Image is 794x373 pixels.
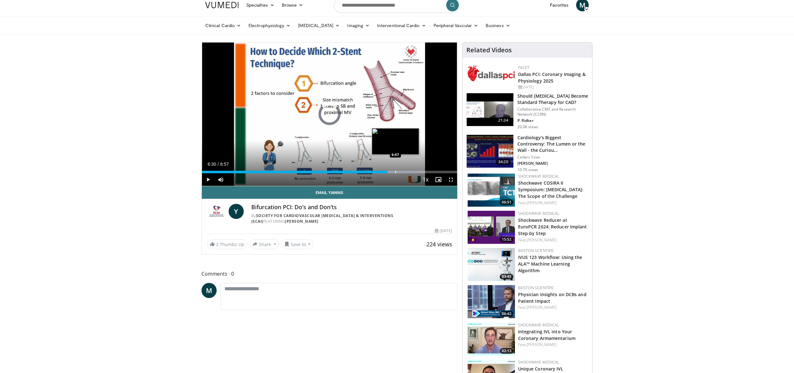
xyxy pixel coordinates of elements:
[518,217,587,236] a: Shockwave Reducer at EuroPCR 2024: Reducer Implant Step by Step
[466,135,588,172] a: 34:20 Cardiology’s Biggest Controversy: The Lumen or the Wall - the Curiou… Cedars Sinai [PERSON_...
[426,240,452,248] span: 224 views
[214,173,227,186] button: Mute
[468,285,515,318] a: 06:42
[518,359,559,365] a: Shockwave Medical
[251,204,452,211] h4: Bifurcation PCI: Do's and Don'ts
[500,237,513,242] span: 15:52
[518,174,559,179] a: Shockwave Medical
[527,200,557,205] a: [PERSON_NAME]
[482,19,514,32] a: Business
[467,93,513,126] img: eb63832d-2f75-457d-8c1a-bbdc90eb409c.150x105_q85_crop-smart_upscale.jpg
[500,199,513,205] span: 06:51
[517,107,588,117] p: Collaborative CME and Research Network (CCRN)
[216,241,219,247] span: 2
[496,159,511,165] span: 34:20
[207,204,226,219] img: Society for Cardiovascular Angiography & Interventions (SCAI)
[435,228,452,234] div: [DATE]
[517,135,588,153] h3: Cardiology’s Biggest Controversy: The Lumen or the Wall - the Curiou…
[202,173,214,186] button: Play
[218,162,219,167] span: /
[517,161,588,166] p: [PERSON_NAME]
[468,248,515,281] a: 03:45
[518,285,555,290] a: Boston Scientific
[207,162,216,167] span: 6:30
[207,239,247,249] a: 2 Thumbs Up
[500,311,513,317] span: 06:42
[251,213,452,224] div: By FEATURING
[202,43,457,186] video-js: Video Player
[201,270,458,278] span: Comments 0
[468,174,515,207] a: 06:51
[205,2,239,8] img: VuMedi Logo
[518,211,559,216] a: Shockwave Medical
[518,84,587,90] div: [DATE]
[468,322,515,355] a: 02:13
[517,124,538,129] p: 20.0K views
[527,237,557,243] a: [PERSON_NAME]
[527,305,557,310] a: [PERSON_NAME]
[250,239,279,249] button: Share
[517,155,588,160] p: Cedars Sinai
[285,219,318,224] a: [PERSON_NAME]
[518,180,584,199] a: Shockwave COSIRA II Symposium: [MEDICAL_DATA]: The Scope of the Challenge
[372,128,419,155] img: image.jpeg
[445,173,457,186] button: Fullscreen
[201,283,217,298] a: M
[245,19,294,32] a: Electrophysiology
[220,162,229,167] span: 8:57
[518,342,587,347] div: Feat.
[430,19,482,32] a: Peripheral Vascular
[294,19,343,32] a: [MEDICAL_DATA]
[518,291,587,304] a: Physician Insights on DCBs and Patient Impact
[517,93,588,106] h3: Should [MEDICAL_DATA] Become Standard Therapy for CAD?
[518,248,555,253] a: Boston Scientific
[518,329,575,341] a: Integrating IVL into Your Coronary Armamentarium
[468,211,515,244] a: 15:52
[466,93,588,129] a: 21:34 Should [MEDICAL_DATA] Become Standard Therapy for CAD? Collaborative CME and Research Netwo...
[500,348,513,354] span: 02:13
[466,46,512,54] h4: Related Videos
[518,322,559,328] a: Shockwave Medical
[468,174,515,207] img: c35ce14a-3a80-4fd3-b91e-c59d4b4f33e6.150x105_q85_crop-smart_upscale.jpg
[518,65,530,70] a: FACET
[373,19,430,32] a: Interventional Cardio
[467,135,513,168] img: d453240d-5894-4336-be61-abca2891f366.150x105_q85_crop-smart_upscale.jpg
[468,322,515,355] img: adf1c163-93e5-45e2-b520-fc626b6c9d57.150x105_q85_crop-smart_upscale.jpg
[518,237,587,243] div: Feat.
[518,305,587,310] div: Feat.
[282,239,314,249] button: Save to
[229,204,244,219] a: Y
[527,342,557,347] a: [PERSON_NAME]
[500,274,513,279] span: 03:45
[201,19,245,32] a: Clinical Cardio
[343,19,373,32] a: Imaging
[517,167,538,172] p: 10.7K views
[518,71,586,84] a: Dallas PCI: Coronary Imaging & Physiology 2025
[517,118,588,123] p: P. Ridker
[202,186,457,199] a: Email Yiannis
[468,65,515,81] img: 939357b5-304e-4393-95de-08c51a3c5e2a.png.150x105_q85_autocrop_double_scale_upscale_version-0.2.png
[251,213,394,224] a: Society for Cardiovascular [MEDICAL_DATA] & Interventions (SCAI)
[202,171,457,173] div: Progress Bar
[432,173,445,186] button: Enable picture-in-picture mode
[518,254,582,273] a: IVUS 123 Workflow: Using the ALA™ Machine Learning Algorithm
[468,285,515,318] img: 3d4c4166-a96d-499e-9f9b-63b7ac983da6.png.150x105_q85_crop-smart_upscale.png
[468,248,515,281] img: a66c217a-745f-4867-a66f-0c610c99ad03.150x105_q85_crop-smart_upscale.jpg
[518,200,587,206] div: Feat.
[496,117,511,123] span: 21:34
[419,173,432,186] button: Playback Rate
[468,211,515,244] img: fadbcca3-3c72-4f96-a40d-f2c885e80660.150x105_q85_crop-smart_upscale.jpg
